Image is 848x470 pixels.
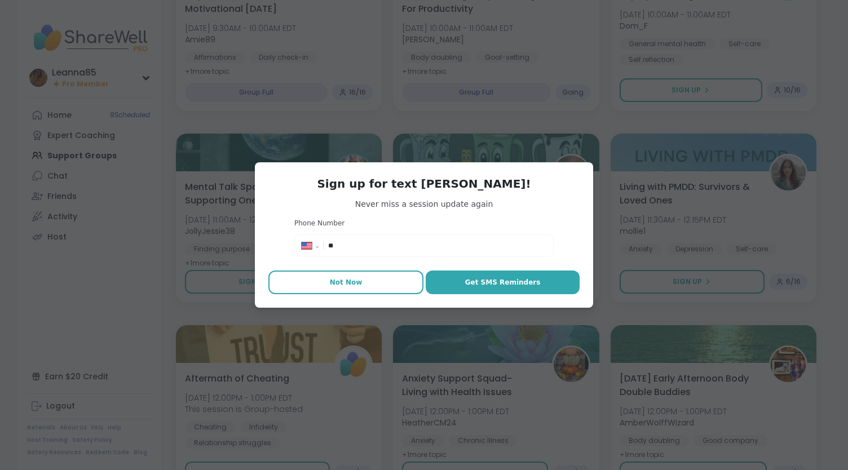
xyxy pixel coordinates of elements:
span: Get SMS Reminders [465,277,541,287]
h3: Sign up for text [PERSON_NAME]! [268,176,580,192]
button: Get SMS Reminders [426,271,580,294]
h3: Phone Number [294,219,554,228]
span: Never miss a session update again [268,198,580,210]
button: Not Now [268,271,423,294]
span: Not Now [330,277,363,287]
